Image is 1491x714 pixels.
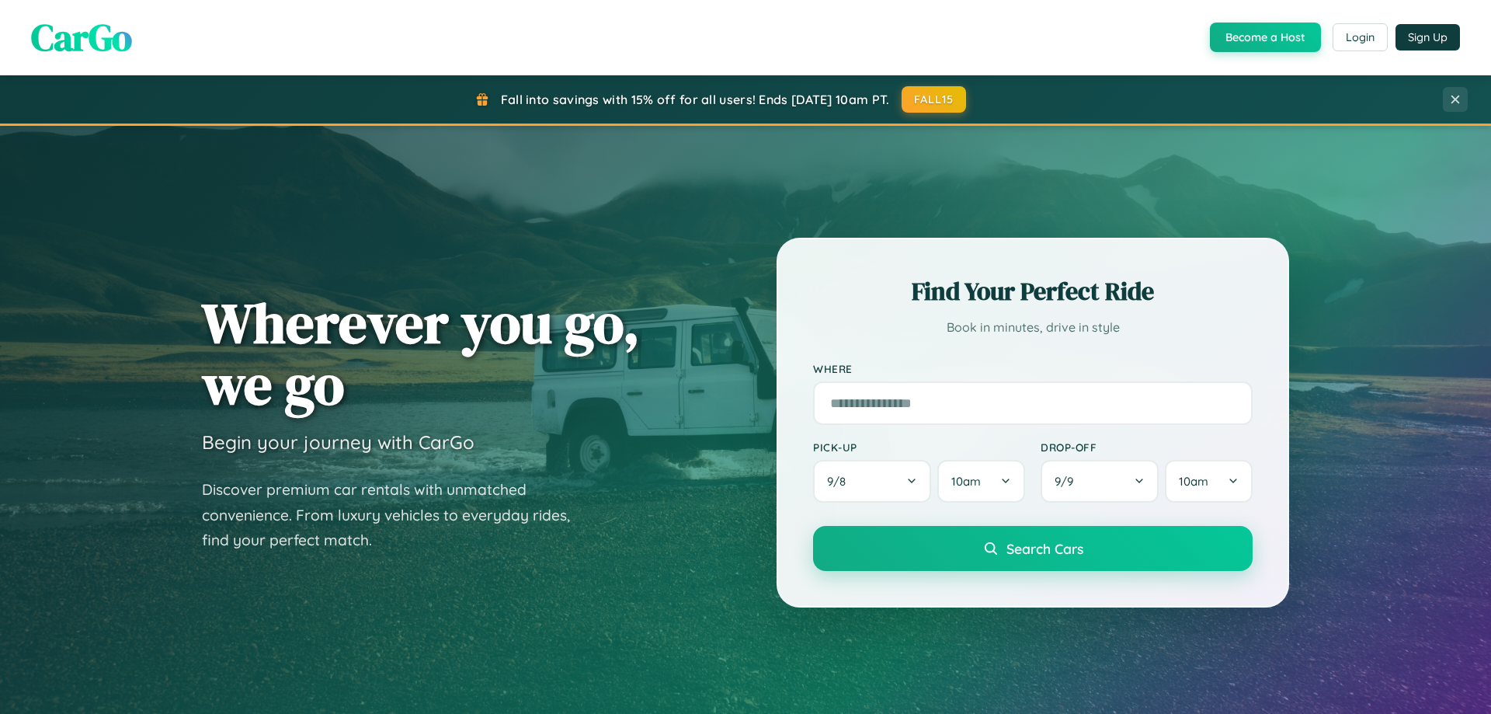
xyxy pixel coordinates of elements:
[1041,460,1159,503] button: 9/9
[813,316,1253,339] p: Book in minutes, drive in style
[813,460,931,503] button: 9/8
[1055,474,1081,489] span: 9 / 9
[813,441,1025,454] label: Pick-up
[1179,474,1208,489] span: 10am
[202,292,640,415] h1: Wherever you go, we go
[1395,24,1460,51] button: Sign Up
[202,430,474,454] h3: Begin your journey with CarGo
[31,12,132,63] span: CarGo
[202,477,590,553] p: Discover premium car rentals with unmatched convenience. From luxury vehicles to everyday rides, ...
[951,474,981,489] span: 10am
[1333,23,1388,51] button: Login
[1165,460,1253,503] button: 10am
[1210,23,1321,52] button: Become a Host
[813,362,1253,375] label: Where
[1041,441,1253,454] label: Drop-off
[1006,540,1083,557] span: Search Cars
[937,460,1025,503] button: 10am
[501,92,890,107] span: Fall into savings with 15% off for all users! Ends [DATE] 10am PT.
[827,474,853,489] span: 9 / 8
[902,86,967,113] button: FALL15
[813,526,1253,571] button: Search Cars
[813,274,1253,308] h2: Find Your Perfect Ride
